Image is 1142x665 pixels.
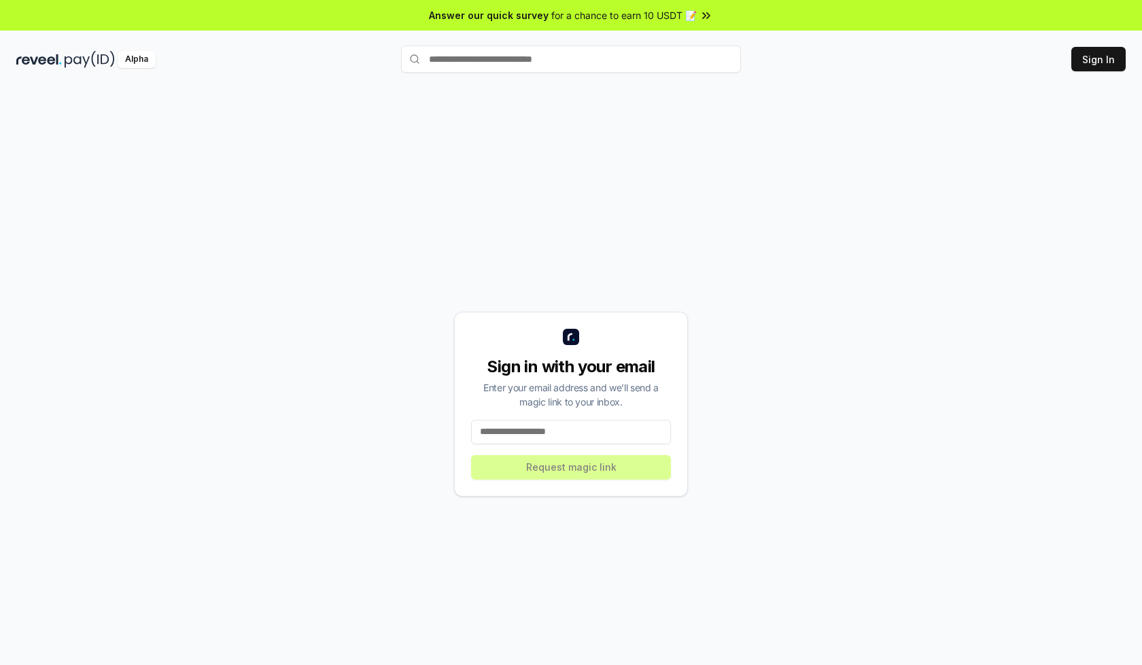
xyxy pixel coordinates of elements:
[429,8,549,22] span: Answer our quick survey
[471,380,671,409] div: Enter your email address and we’ll send a magic link to your inbox.
[118,51,156,68] div: Alpha
[471,356,671,378] div: Sign in with your email
[65,51,115,68] img: pay_id
[16,51,62,68] img: reveel_dark
[1071,47,1126,71] button: Sign In
[551,8,697,22] span: for a chance to earn 10 USDT 📝
[563,329,579,345] img: logo_small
